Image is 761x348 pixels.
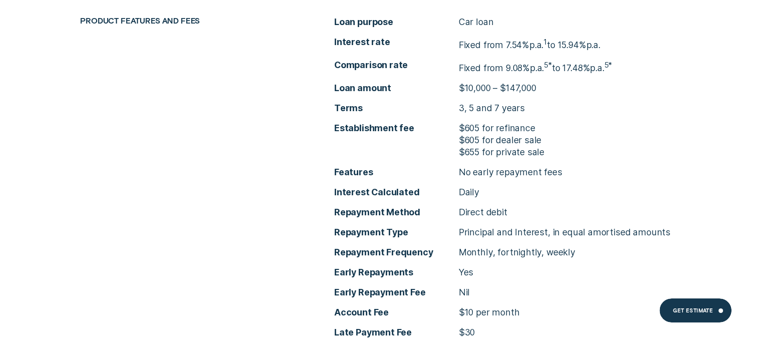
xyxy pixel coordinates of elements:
span: Terms [334,102,459,114]
p: Car loan [459,16,494,28]
p: Fixed from 7.54% to 15.94% [459,36,600,51]
p: $10,000 – $147,000 [459,82,536,94]
span: Loan amount [334,82,459,94]
p: $605 for refinance $605 for dealer sale [459,122,544,146]
span: Loan purpose [334,16,459,28]
span: Repayment Type [334,226,459,238]
p: Daily [459,186,479,198]
a: Get Estimate [659,298,731,322]
p: Monthly, fortnightly, weekly [459,246,575,258]
p: 3, 5 and 7 years [459,102,525,114]
p: $30 [459,326,475,338]
p: Fixed from 9.08% to 17.48% [459,59,612,74]
span: Establishment fee [334,122,459,134]
span: Repayment Frequency [334,246,459,258]
span: Early Repayments [334,266,459,278]
span: p.a. [586,40,600,50]
span: Per Annum [586,40,600,50]
p: Yes [459,266,473,278]
span: Comparison rate [334,59,459,71]
span: Per Annum [530,63,544,73]
span: p.a. [529,40,543,50]
span: Per Annum [590,63,604,73]
p: Nil [459,286,470,298]
p: Direct debit [459,206,507,218]
div: Product features and fees [76,16,279,26]
span: Interest rate [334,36,459,48]
span: p.a. [590,63,604,73]
span: Early Repayment Fee [334,286,459,298]
span: Repayment Method [334,206,459,218]
span: Per Annum [529,40,543,50]
p: $10 per month [459,306,520,318]
p: Principal and Interest, in equal amortised amounts [459,226,670,238]
span: Interest Calculated [334,186,459,198]
sup: 1 [543,38,547,47]
span: Features [334,166,459,178]
p: $655 for private sale [459,146,544,158]
span: p.a. [530,63,544,73]
span: Late Payment Fee [334,326,459,338]
p: No early repayment fees [459,166,562,178]
span: Account Fee [334,306,459,318]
